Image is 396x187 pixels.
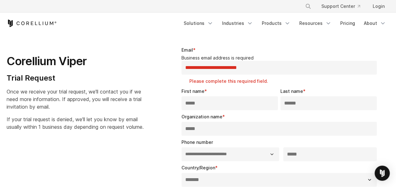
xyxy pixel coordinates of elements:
[297,1,390,12] div: Navigation Menu
[316,1,365,12] a: Support Center
[181,55,380,61] legend: Business email address is required
[296,18,335,29] a: Resources
[375,166,390,181] div: Open Intercom Messenger
[181,47,193,53] span: Email
[180,18,390,29] div: Navigation Menu
[360,18,390,29] a: About
[189,78,380,84] label: Please complete this required field.
[181,139,213,145] span: Phone number
[302,1,314,12] button: Search
[181,165,215,170] span: Country/Region
[258,18,294,29] a: Products
[7,88,141,110] span: Once we receive your trial request, we'll contact you if we need more information. If approved, y...
[218,18,257,29] a: Industries
[181,88,204,94] span: First name
[280,88,303,94] span: Last name
[7,20,57,27] a: Corellium Home
[7,54,144,68] h1: Corellium Viper
[181,114,222,119] span: Organization name
[7,116,144,130] span: If your trial request is denied, we'll let you know by email usually within 1 business day depend...
[7,73,144,83] h4: Trial Request
[336,18,359,29] a: Pricing
[368,1,390,12] a: Login
[180,18,217,29] a: Solutions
